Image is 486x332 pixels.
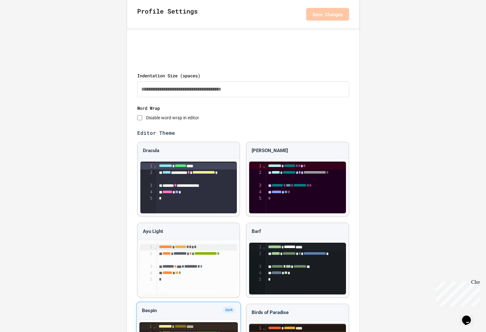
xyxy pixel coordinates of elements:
[3,3,44,40] div: Chat with us now!Close
[140,182,154,189] div: 3
[262,325,266,330] span: Fold line
[249,244,262,251] div: 1
[249,182,262,189] div: 3
[249,251,262,264] div: 2
[153,324,156,329] span: Fold line
[140,195,154,202] div: 5
[249,169,262,182] div: 2
[140,264,154,270] div: 3
[140,244,154,251] div: 1
[460,307,480,326] iframe: chat widget
[137,72,349,79] label: Indentation Size (spaces)
[154,244,157,249] span: Fold line
[247,142,348,159] div: [PERSON_NAME]
[140,270,154,277] div: 4
[140,189,154,196] div: 4
[140,276,154,283] div: 5
[137,6,198,22] h2: Profile Settings
[434,279,480,306] iframe: chat widget
[262,244,266,249] span: Fold line
[249,163,262,169] div: 1
[137,105,349,111] label: Word Wrap
[247,304,348,321] div: Birds of Paradise
[139,323,153,330] div: 1
[138,223,239,240] div: Ayu Light
[249,325,262,332] div: 1
[249,276,262,283] div: 5
[262,163,266,168] span: Fold line
[306,8,349,21] button: Save Changes
[249,189,262,196] div: 4
[140,169,154,182] div: 2
[249,195,262,202] div: 5
[140,163,154,169] div: 1
[140,251,154,264] div: 2
[247,223,348,240] div: Barf
[137,129,349,137] label: Editor Theme
[138,142,239,159] div: Dracula
[137,302,240,320] div: Bespin
[146,115,199,120] label: Disable word wrap in editor
[154,163,157,168] span: Fold line
[249,264,262,270] div: 3
[249,270,262,277] div: 4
